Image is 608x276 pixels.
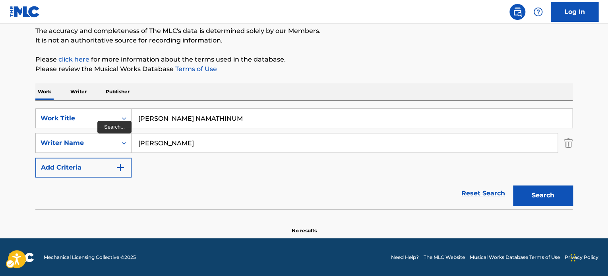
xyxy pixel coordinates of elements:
[103,83,132,100] p: Publisher
[116,163,125,172] img: 9d2ae6d4665cec9f34b9.svg
[564,133,573,153] img: Delete Criterion
[41,114,112,123] div: Work Title
[35,83,54,100] p: Work
[35,158,132,178] button: Add Criteria
[58,56,89,63] a: Music industry terminology | mechanical licensing collective
[513,7,522,17] img: search
[551,2,598,22] a: Log In
[292,218,317,234] p: No results
[10,6,40,17] img: MLC Logo
[35,108,573,209] form: Search Form
[41,138,112,148] div: Writer Name
[568,238,608,276] iframe: Hubspot Iframe
[174,65,217,73] a: Terms of Use
[457,185,509,202] a: Reset Search
[424,254,465,261] a: The MLC Website
[565,254,598,261] a: Privacy Policy
[132,133,558,152] input: Search...
[132,109,572,128] input: Search...
[35,36,573,45] p: It is not an authoritative source for recording information.
[533,7,543,17] img: help
[35,55,573,64] p: Please for more information about the terms used in the database.
[35,26,573,36] p: The accuracy and completeness of The MLC's data is determined solely by our Members.
[68,83,89,100] p: Writer
[391,254,419,261] a: Need Help?
[513,185,573,205] button: Search
[568,238,608,276] div: Chat Widget
[10,253,34,262] img: logo
[571,246,575,270] div: Drag
[35,64,573,74] p: Please review the Musical Works Database
[44,254,136,261] span: Mechanical Licensing Collective © 2025
[470,254,560,261] a: Musical Works Database Terms of Use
